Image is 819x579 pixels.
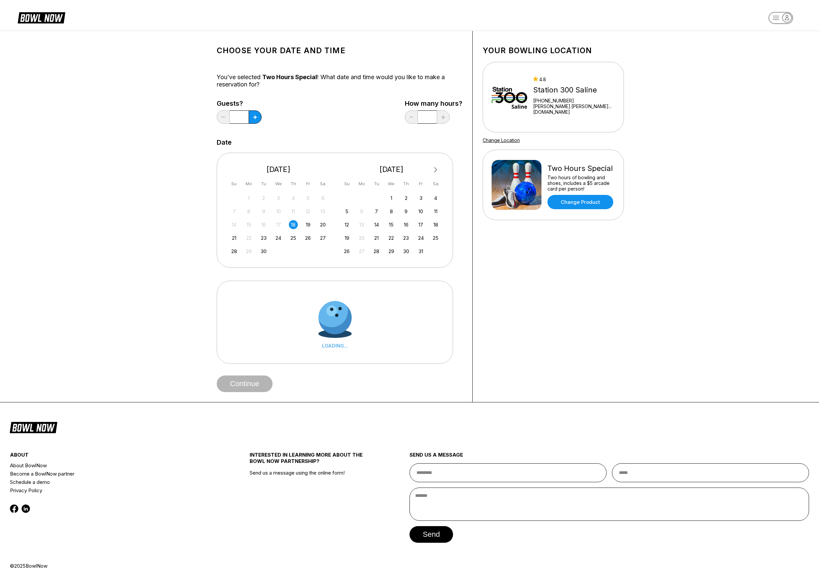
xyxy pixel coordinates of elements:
div: Not available Monday, September 15th, 2025 [244,220,253,229]
a: Change Product [547,195,613,209]
div: Two hours of bowling and shoes, includes a $5 arcade card per person! [547,175,615,192]
div: Choose Friday, October 17th, 2025 [416,220,425,229]
img: Two Hours Special [492,160,541,210]
div: Choose Saturday, October 25th, 2025 [431,233,440,242]
div: [PHONE_NUMBER] [533,98,615,103]
div: Choose Thursday, October 30th, 2025 [402,247,410,256]
div: Not available Monday, October 27th, 2025 [357,247,366,256]
div: [DATE] [340,165,443,174]
div: Choose Sunday, October 12th, 2025 [342,220,351,229]
div: Choose Wednesday, October 29th, 2025 [387,247,396,256]
div: Not available Thursday, September 4th, 2025 [289,194,298,203]
div: Su [342,179,351,188]
div: Choose Sunday, October 19th, 2025 [342,233,351,242]
div: Mo [357,179,366,188]
div: Choose Tuesday, September 23rd, 2025 [259,233,268,242]
div: Choose Wednesday, October 1st, 2025 [387,194,396,203]
div: [DATE] [227,165,330,174]
button: send [409,526,453,543]
h1: Your bowling location [483,46,624,55]
div: Not available Monday, October 20th, 2025 [357,233,366,242]
div: Su [230,179,239,188]
div: Not available Monday, September 1st, 2025 [244,194,253,203]
div: Choose Sunday, September 28th, 2025 [230,247,239,256]
div: Choose Thursday, October 23rd, 2025 [402,233,410,242]
div: Choose Thursday, October 9th, 2025 [402,207,410,216]
div: Two Hours Special [547,164,615,173]
div: Not available Wednesday, September 17th, 2025 [274,220,283,229]
div: Fr [303,179,312,188]
div: Not available Wednesday, September 3rd, 2025 [274,194,283,203]
div: Choose Friday, September 19th, 2025 [303,220,312,229]
div: Not available Tuesday, September 16th, 2025 [259,220,268,229]
div: Not available Tuesday, September 9th, 2025 [259,207,268,216]
div: Choose Saturday, September 27th, 2025 [318,233,327,242]
div: Choose Friday, October 24th, 2025 [416,233,425,242]
a: Become a BowlNow partner [10,470,210,478]
div: Choose Tuesday, October 14th, 2025 [372,220,381,229]
label: How many hours? [405,100,462,107]
div: send us a message [409,452,809,463]
div: Choose Thursday, October 16th, 2025 [402,220,410,229]
div: Not available Sunday, September 14th, 2025 [230,220,239,229]
div: Choose Thursday, September 25th, 2025 [289,233,298,242]
div: Th [289,179,298,188]
div: Choose Sunday, October 5th, 2025 [342,207,351,216]
div: 4.8 [533,76,615,82]
div: You’ve selected ! What date and time would you like to make a reservation for? [217,73,462,88]
div: Choose Thursday, October 2nd, 2025 [402,194,410,203]
h1: Choose your Date and time [217,46,462,55]
div: Not available Tuesday, September 2nd, 2025 [259,194,268,203]
div: Mo [244,179,253,188]
div: Tu [372,179,381,188]
a: About BowlNow [10,461,210,470]
div: Not available Monday, October 13th, 2025 [357,220,366,229]
div: Not available Monday, September 29th, 2025 [244,247,253,256]
div: Choose Tuesday, October 21st, 2025 [372,233,381,242]
div: We [274,179,283,188]
div: Not available Wednesday, September 10th, 2025 [274,207,283,216]
div: Fr [416,179,425,188]
div: Choose Friday, October 10th, 2025 [416,207,425,216]
div: Choose Tuesday, October 28th, 2025 [372,247,381,256]
div: Sa [431,179,440,188]
span: Two Hours Special [262,73,317,80]
div: Sa [318,179,327,188]
div: Not available Thursday, September 11th, 2025 [289,207,298,216]
div: © 2025 BowlNow [10,563,809,569]
label: Guests? [217,100,262,107]
div: Choose Saturday, October 11th, 2025 [431,207,440,216]
div: month 2025-09 [229,193,328,256]
a: Schedule a demo [10,478,210,486]
div: Choose Tuesday, October 7th, 2025 [372,207,381,216]
div: Not available Sunday, September 7th, 2025 [230,207,239,216]
img: Station 300 Saline [492,72,527,122]
button: Next Month [430,165,441,175]
div: We [387,179,396,188]
div: Choose Sunday, September 21st, 2025 [230,233,239,242]
div: Choose Wednesday, September 24th, 2025 [274,233,283,242]
div: LOADING... [318,343,352,349]
div: month 2025-10 [342,193,441,256]
div: Choose Tuesday, September 30th, 2025 [259,247,268,256]
div: Choose Thursday, September 18th, 2025 [289,220,298,229]
div: INTERESTED IN LEARNING MORE ABOUT THE BOWL NOW PARTNERSHIP? [250,452,370,470]
div: about [10,452,210,461]
div: Choose Wednesday, October 8th, 2025 [387,207,396,216]
div: Choose Friday, October 3rd, 2025 [416,194,425,203]
div: Choose Friday, September 26th, 2025 [303,233,312,242]
div: Choose Wednesday, October 15th, 2025 [387,220,396,229]
div: Station 300 Saline [533,85,615,94]
div: Send us a message using the online form! [250,437,370,563]
div: Choose Saturday, September 20th, 2025 [318,220,327,229]
a: Privacy Policy [10,486,210,495]
div: Choose Saturday, October 18th, 2025 [431,220,440,229]
div: Not available Saturday, September 13th, 2025 [318,207,327,216]
div: Not available Friday, September 12th, 2025 [303,207,312,216]
div: Choose Saturday, October 4th, 2025 [431,194,440,203]
div: Choose Friday, October 31st, 2025 [416,247,425,256]
div: Choose Sunday, October 26th, 2025 [342,247,351,256]
div: Not available Monday, October 6th, 2025 [357,207,366,216]
div: Th [402,179,410,188]
label: Date [217,139,232,146]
